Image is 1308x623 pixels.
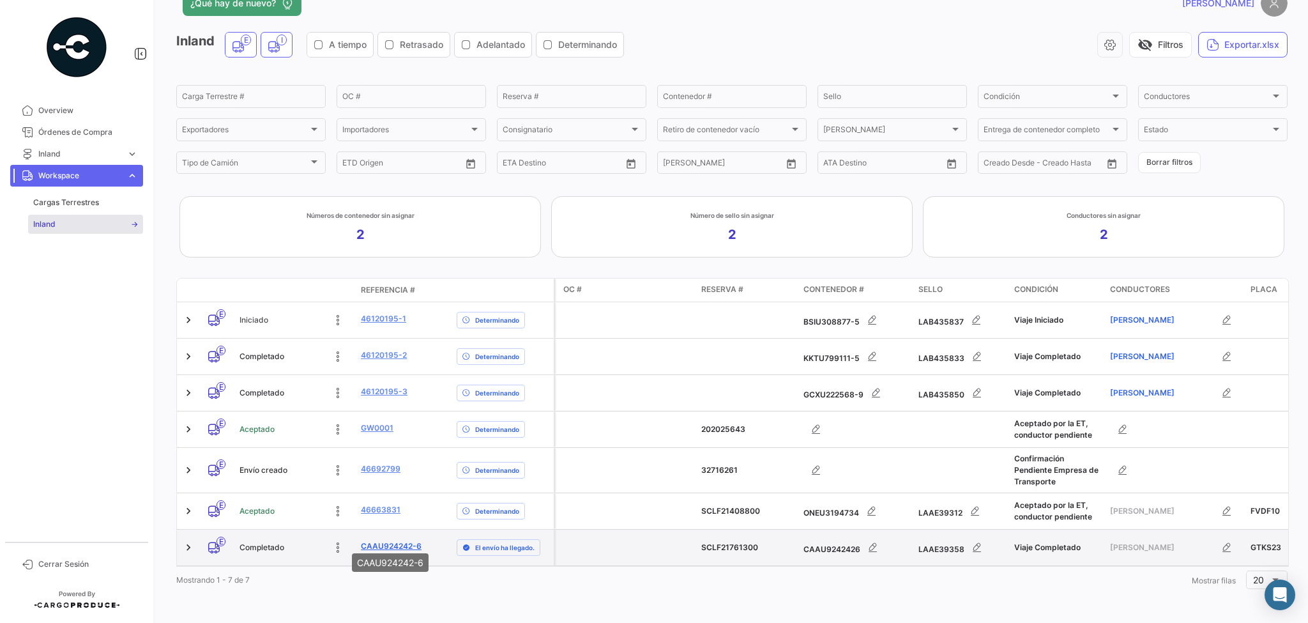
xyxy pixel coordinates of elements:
datatable-header-cell: Sello [913,279,1009,302]
datatable-header-cell: Conductores [1105,279,1245,302]
a: Expand/Collapse Row [182,464,195,477]
div: Confirmación Pendiente Empresa de Transporte [1014,453,1100,488]
a: Expand/Collapse Row [182,314,195,327]
span: expand_more [126,148,138,160]
a: Overview [10,100,143,121]
span: Tipo de Camión [182,160,308,169]
span: Overview [38,105,138,116]
span: Inland [38,148,121,160]
datatable-header-cell: Tipo de transporte [202,285,234,295]
button: InlandExporter [225,33,256,57]
span: Entrega de contenedor completo [984,127,1110,136]
input: Creado Desde [984,160,1035,169]
span: [PERSON_NAME] [1110,387,1214,399]
input: ATA Desde [823,160,862,169]
input: Hasta [535,160,591,169]
span: Adelantado [476,38,525,51]
button: Open calendar [782,154,801,173]
span: Conductores [1144,94,1270,103]
span: Exportadores [182,127,308,136]
span: Placa [1251,284,1277,295]
span: E [241,35,251,45]
span: Determinando [558,38,617,51]
span: Envío creado [240,465,287,476]
div: LAB435837 [918,307,1004,333]
h3: Inland [176,32,628,58]
button: InlandImporter [261,33,292,57]
div: KKTU799111-5 [803,344,908,369]
app-kpi-label-title: Número de sello sin asignar [690,210,774,220]
input: Creado Hasta [1044,160,1100,169]
span: Determinando [475,351,519,362]
app-kpi-label-value: 2 [356,226,365,243]
div: LAAE39312 [918,498,1004,524]
div: LAAE39358 [918,535,1004,560]
span: [PERSON_NAME] [823,127,950,136]
app-kpi-label-title: Números de contenedor sin asignar [307,210,414,220]
div: Viaje Completado [1014,351,1100,362]
span: A tiempo [329,38,367,51]
span: Aceptado [240,424,275,435]
a: Expand/Collapse Row [182,541,195,554]
div: Viaje Completado [1014,387,1100,399]
button: Open calendar [621,154,641,173]
span: [PERSON_NAME] [1110,505,1214,517]
span: Sello [918,284,943,295]
span: E [217,459,225,469]
span: Retiro de contenedor vacío [663,127,789,136]
span: Workspace [38,170,121,181]
span: Mostrando 1 - 7 de 7 [176,575,250,585]
datatable-header-cell: Contenedor # [798,279,913,302]
span: Importadores [342,127,469,136]
input: Hasta [695,160,752,169]
span: Condición [1014,284,1058,295]
span: 20 [1253,574,1264,585]
input: Desde [342,160,365,169]
span: Mostrar filas [1192,576,1236,585]
button: Retrasado [378,33,450,57]
span: visibility_off [1137,37,1153,52]
a: 46692799 [361,463,400,475]
datatable-header-cell: Condición [1009,279,1105,302]
span: expand_more [126,170,138,181]
button: Determinando [536,33,623,57]
a: Inland [28,215,143,234]
span: Consignatario [503,127,629,136]
datatable-header-cell: Estado [234,285,356,295]
span: 32716261 [701,465,738,475]
button: visibility_offFiltros [1129,32,1192,58]
a: Órdenes de Compra [10,121,143,143]
img: powered-by.png [45,15,109,79]
span: Referencia # [361,284,415,296]
div: Aceptado por la ET, conductor pendiente [1014,418,1100,441]
div: Viaje Iniciado [1014,314,1100,326]
input: Desde [503,160,526,169]
button: Open calendar [942,154,961,173]
span: Completado [240,387,284,399]
span: Retrasado [400,38,443,51]
span: I [277,35,287,45]
span: [PERSON_NAME] [1110,351,1214,362]
span: El envío ha llegado. [475,542,535,553]
span: Determinando [475,315,519,325]
a: 46120195-1 [361,313,406,325]
div: CAAU9242426 [803,535,908,560]
div: CAAU924242-6 [352,553,429,572]
button: A tiempo [307,33,373,57]
div: LAB435850 [918,380,1004,406]
span: E [217,309,225,319]
span: Cerrar Sesión [38,558,138,570]
span: E [217,382,225,392]
span: Aceptado [240,505,275,517]
span: Condición [984,94,1110,103]
span: [PERSON_NAME] [1110,542,1214,553]
span: Reserva # [701,284,743,295]
a: CAAU924242-6 [361,541,422,552]
span: Conductores [1110,284,1170,295]
span: E [217,537,225,546]
span: E [217,500,225,510]
span: Iniciado [240,314,268,326]
span: E [217,346,225,355]
a: Expand/Collapse Row [182,423,195,436]
button: Open calendar [461,154,480,173]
